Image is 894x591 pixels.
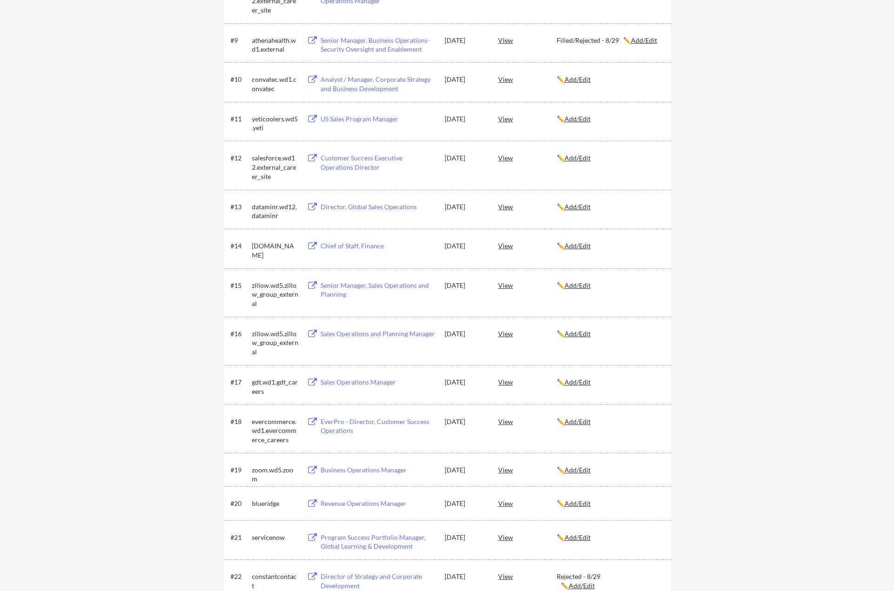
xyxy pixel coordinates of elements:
div: View [498,32,557,48]
div: View [498,198,557,215]
u: Add/Edit [565,154,591,162]
div: ✏️ [557,417,663,426]
div: dataminr.wd12.dataminr [252,202,298,220]
u: Add/Edit [565,281,591,289]
div: Sales Operations and Planning Manager [321,329,436,339]
u: Add/Edit [565,418,591,425]
div: Analyst / Manager, Corporate Strategy and Business Development [321,75,436,93]
div: [DATE] [445,36,486,45]
div: [DATE] [445,499,486,508]
div: #17 [230,378,249,387]
u: Add/Edit [565,115,591,123]
div: ✏️ [557,153,663,163]
div: ✏️ [557,202,663,212]
div: ✏️ [557,114,663,124]
div: [DATE] [445,465,486,475]
div: [DATE] [445,114,486,124]
div: View [498,110,557,127]
div: View [498,71,557,87]
div: #15 [230,281,249,290]
div: #22 [230,572,249,581]
div: Director of Strategy and Corporate Development [321,572,436,590]
div: Director, Global Sales Operations [321,202,436,212]
div: convatec.wd1.convatec [252,75,298,93]
div: [DATE] [445,75,486,84]
div: View [498,237,557,254]
div: ✏️ [557,281,663,290]
div: ✏️ [557,465,663,475]
div: Rejected - 8/29 ✏️ [557,572,663,590]
div: [DATE] [445,329,486,339]
div: ✏️ [557,499,663,508]
div: salesforce.wd12.external_career_site [252,153,298,181]
div: US Sales Program Manager [321,114,436,124]
div: Senior Manager, Sales Operations and Planning [321,281,436,299]
div: blueridge [252,499,298,508]
div: View [498,461,557,478]
div: zillow.wd5.zillow_group_external [252,329,298,357]
u: Add/Edit [565,499,591,507]
div: Senior Manager, Business Operations- Security Oversight and Enablement [321,36,436,54]
div: zoom.wd5.zoom [252,465,298,484]
div: [DATE] [445,153,486,163]
div: #11 [230,114,249,124]
div: ✏️ [557,75,663,84]
div: servicenow [252,533,298,542]
div: [DATE] [445,572,486,581]
div: #13 [230,202,249,212]
div: gdt.wd1.gdt_careers [252,378,298,396]
u: Add/Edit [565,203,591,211]
u: Add/Edit [569,582,595,590]
div: #19 [230,465,249,475]
div: #18 [230,417,249,426]
div: [DATE] [445,202,486,212]
div: EverPro - Director, Customer Success Operations [321,417,436,435]
u: Add/Edit [565,466,591,474]
div: Customer Success Executive Operations Director [321,153,436,172]
div: #14 [230,241,249,251]
div: ✏️ [557,329,663,339]
div: constantcontact [252,572,298,590]
div: #10 [230,75,249,84]
u: Add/Edit [565,242,591,250]
div: ✏️ [557,533,663,542]
u: Add/Edit [565,378,591,386]
div: View [498,149,557,166]
div: athenahealth.wd1.external [252,36,298,54]
div: View [498,277,557,293]
div: [DATE] [445,241,486,251]
div: #16 [230,329,249,339]
div: zillow.wd5.zillow_group_external [252,281,298,308]
div: Filled/Rejected - 8/29 ✏️ [557,36,663,45]
div: View [498,325,557,342]
div: ✏️ [557,241,663,251]
u: Add/Edit [631,36,657,44]
div: [DATE] [445,533,486,542]
div: [DATE] [445,378,486,387]
div: #21 [230,533,249,542]
u: Add/Edit [565,330,591,338]
div: [DATE] [445,417,486,426]
div: [DOMAIN_NAME] [252,241,298,259]
div: evercommerce.wd1.evercommerce_careers [252,417,298,445]
div: View [498,568,557,584]
div: ✏️ [557,378,663,387]
div: View [498,529,557,545]
div: Chief of Staff, Finance [321,241,436,251]
div: Revenue Operations Manager [321,499,436,508]
div: #20 [230,499,249,508]
u: Add/Edit [565,75,591,83]
div: View [498,373,557,390]
div: View [498,413,557,430]
div: Sales Operations Manager [321,378,436,387]
div: Business Operations Manager [321,465,436,475]
div: yeticoolers.wd5.yeti [252,114,298,133]
div: [DATE] [445,281,486,290]
div: View [498,495,557,511]
div: #12 [230,153,249,163]
u: Add/Edit [565,533,591,541]
div: #9 [230,36,249,45]
div: Program Success Portfolio Manager, Global Learning & Development [321,533,436,551]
